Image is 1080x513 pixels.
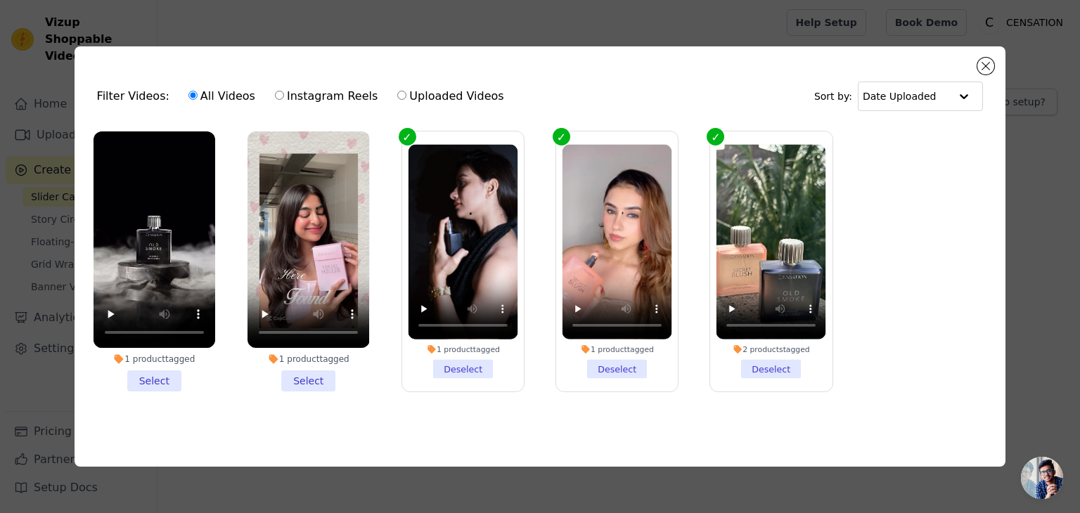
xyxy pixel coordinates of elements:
div: Open chat [1021,457,1063,499]
label: All Videos [188,87,256,105]
div: 1 product tagged [247,353,369,365]
div: 1 product tagged [94,353,215,365]
div: 1 product tagged [408,344,517,354]
div: 2 products tagged [716,344,826,354]
label: Instagram Reels [274,87,378,105]
button: Close modal [977,58,994,74]
label: Uploaded Videos [397,87,504,105]
div: Sort by: [814,82,984,111]
div: Filter Videos: [97,80,512,112]
div: 1 product tagged [562,344,672,354]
